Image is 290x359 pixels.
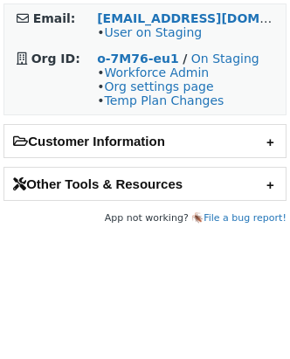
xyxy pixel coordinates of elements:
a: Temp Plan Changes [104,93,224,107]
a: o-7M76-eu1 [97,52,179,66]
strong: Org ID: [31,52,80,66]
a: On Staging [191,52,259,66]
strong: Email: [33,11,76,25]
a: Org settings page [104,79,213,93]
footer: App not working? 🪳 [3,210,287,227]
a: File a bug report! [204,212,287,224]
h2: Customer Information [4,125,286,157]
span: • [97,25,202,39]
h2: Other Tools & Resources [4,168,286,200]
strong: / [183,52,187,66]
a: Workforce Admin [104,66,209,79]
span: • • • [97,66,224,107]
a: User on Staging [104,25,202,39]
